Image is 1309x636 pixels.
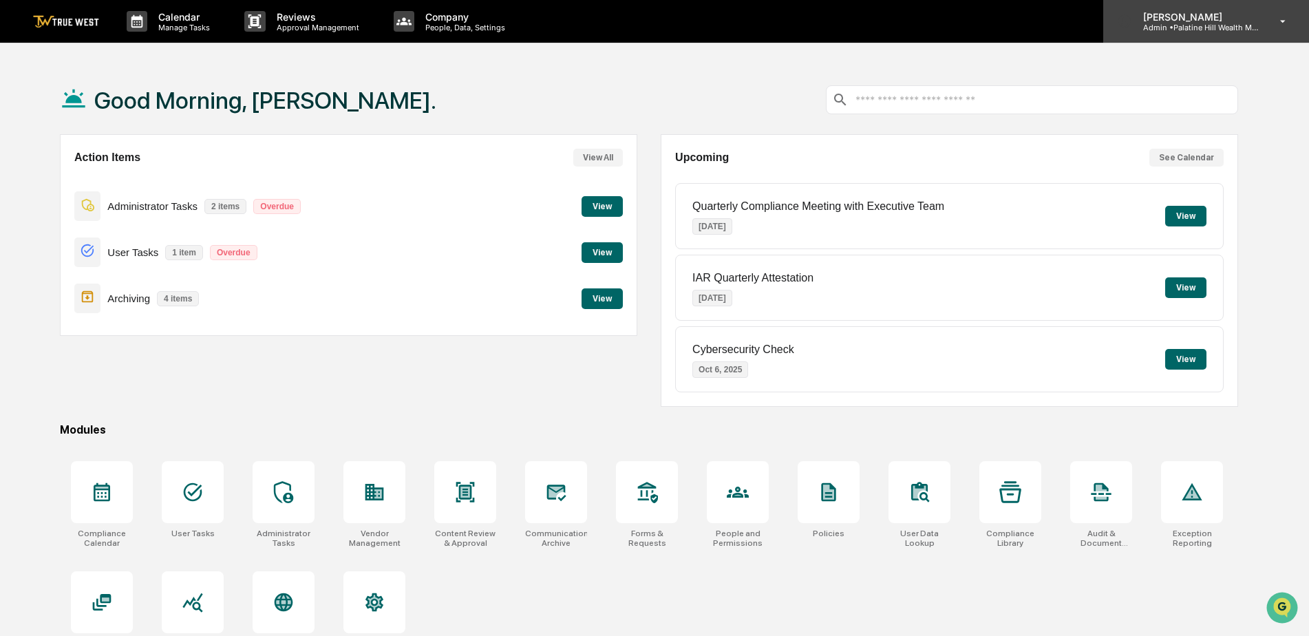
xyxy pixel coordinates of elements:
[582,245,623,258] a: View
[165,245,203,260] p: 1 item
[14,175,25,186] div: 🖐️
[14,201,25,212] div: 🔎
[60,423,1238,436] div: Modules
[253,529,315,548] div: Administrator Tasks
[14,105,39,130] img: 1746055101610-c473b297-6a78-478c-a979-82029cc54cd1
[14,29,251,51] p: How can we help?
[582,291,623,304] a: View
[171,529,215,538] div: User Tasks
[813,529,844,538] div: Policies
[234,109,251,126] button: Start new chat
[692,290,732,306] p: [DATE]
[107,200,198,212] p: Administrator Tasks
[1149,149,1224,167] button: See Calendar
[1132,23,1260,32] p: Admin • Palatine Hill Wealth Management
[616,529,678,548] div: Forms & Requests
[525,529,587,548] div: Communications Archive
[582,199,623,212] a: View
[582,196,623,217] button: View
[147,11,217,23] p: Calendar
[100,175,111,186] div: 🗄️
[434,529,496,548] div: Content Review & Approval
[147,23,217,32] p: Manage Tasks
[8,168,94,193] a: 🖐️Preclearance
[157,291,199,306] p: 4 items
[692,361,748,378] p: Oct 6, 2025
[1165,277,1206,298] button: View
[33,15,99,28] img: logo
[1265,591,1302,628] iframe: Open customer support
[692,218,732,235] p: [DATE]
[414,11,512,23] p: Company
[28,200,87,213] span: Data Lookup
[94,87,436,114] h1: Good Morning, [PERSON_NAME].
[1165,206,1206,226] button: View
[675,151,729,164] h2: Upcoming
[1132,11,1260,23] p: [PERSON_NAME]
[414,23,512,32] p: People, Data, Settings
[114,173,171,187] span: Attestations
[137,233,167,244] span: Pylon
[47,119,174,130] div: We're available if you need us!
[204,199,246,214] p: 2 items
[210,245,257,260] p: Overdue
[266,23,366,32] p: Approval Management
[692,272,813,284] p: IAR Quarterly Attestation
[582,288,623,309] button: View
[1165,349,1206,370] button: View
[692,343,794,356] p: Cybersecurity Check
[1070,529,1132,548] div: Audit & Document Logs
[582,242,623,263] button: View
[266,11,366,23] p: Reviews
[107,293,150,304] p: Archiving
[94,168,176,193] a: 🗄️Attestations
[47,105,226,119] div: Start new chat
[343,529,405,548] div: Vendor Management
[107,246,158,258] p: User Tasks
[74,151,140,164] h2: Action Items
[8,194,92,219] a: 🔎Data Lookup
[1161,529,1223,548] div: Exception Reporting
[253,199,301,214] p: Overdue
[97,233,167,244] a: Powered byPylon
[707,529,769,548] div: People and Permissions
[979,529,1041,548] div: Compliance Library
[71,529,133,548] div: Compliance Calendar
[28,173,89,187] span: Preclearance
[573,149,623,167] button: View All
[692,200,944,213] p: Quarterly Compliance Meeting with Executive Team
[888,529,950,548] div: User Data Lookup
